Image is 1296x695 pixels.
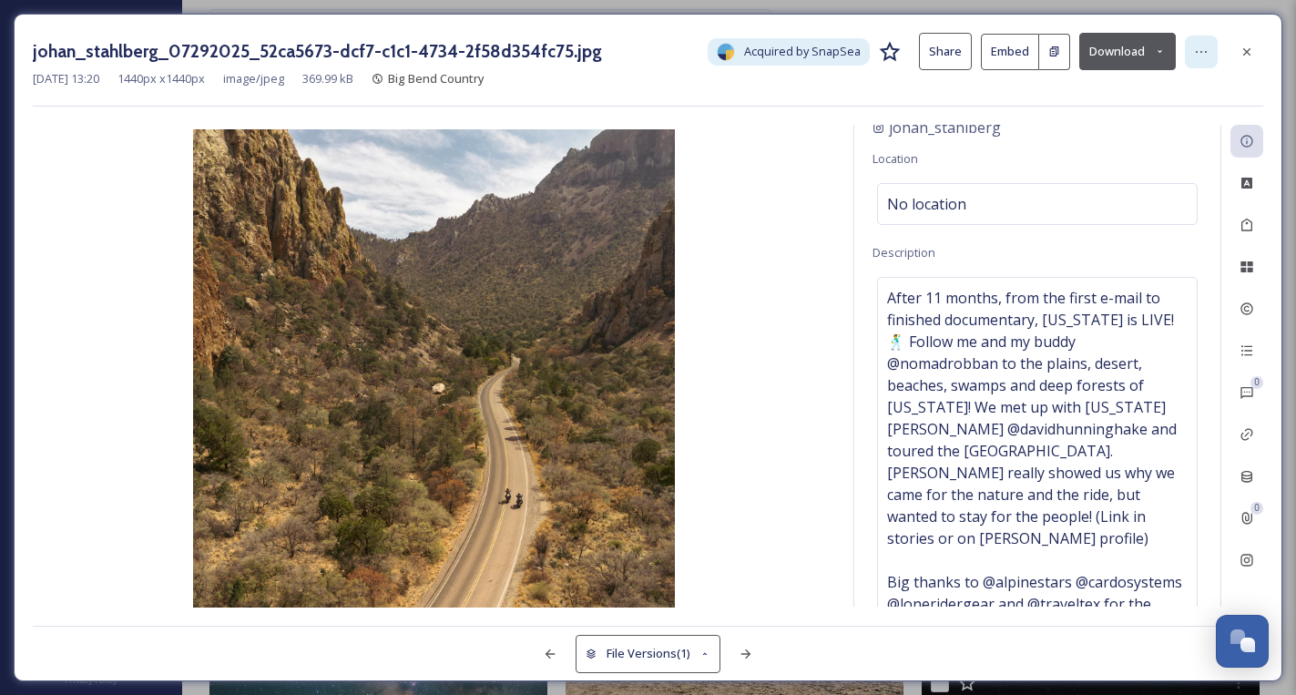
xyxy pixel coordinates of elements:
span: [DATE] 13:20 [33,70,99,87]
img: snapsea-logo.png [717,43,735,61]
h3: johan_stahlberg_07292025_52ca5673-dcf7-c1c1-4734-2f58d354fc75.jpg [33,38,602,65]
span: Description [873,244,935,261]
span: johan_stahlberg [889,117,1001,138]
span: After 11 months, from the first e-mail to finished documentary, [US_STATE] is LIVE! 🕺 Follow me a... [887,287,1188,637]
span: Location [873,150,918,167]
div: 0 [1250,502,1263,515]
button: Open Chat [1216,615,1269,668]
span: Big Bend Country [388,70,485,87]
button: Embed [981,34,1039,70]
img: 1oAr6-tV5FH1bqz_vJHsTOBHKM5mYz-7n.jpg [33,129,835,611]
button: Download [1079,33,1176,70]
span: 369.99 kB [302,70,353,87]
button: File Versions(1) [576,635,721,672]
div: 0 [1250,376,1263,389]
span: image/jpeg [223,70,284,87]
button: Share [919,33,972,70]
span: 1440 px x 1440 px [117,70,205,87]
a: johan_stahlberg [873,117,1001,138]
span: No location [887,193,966,215]
span: Acquired by SnapSea [744,43,861,60]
